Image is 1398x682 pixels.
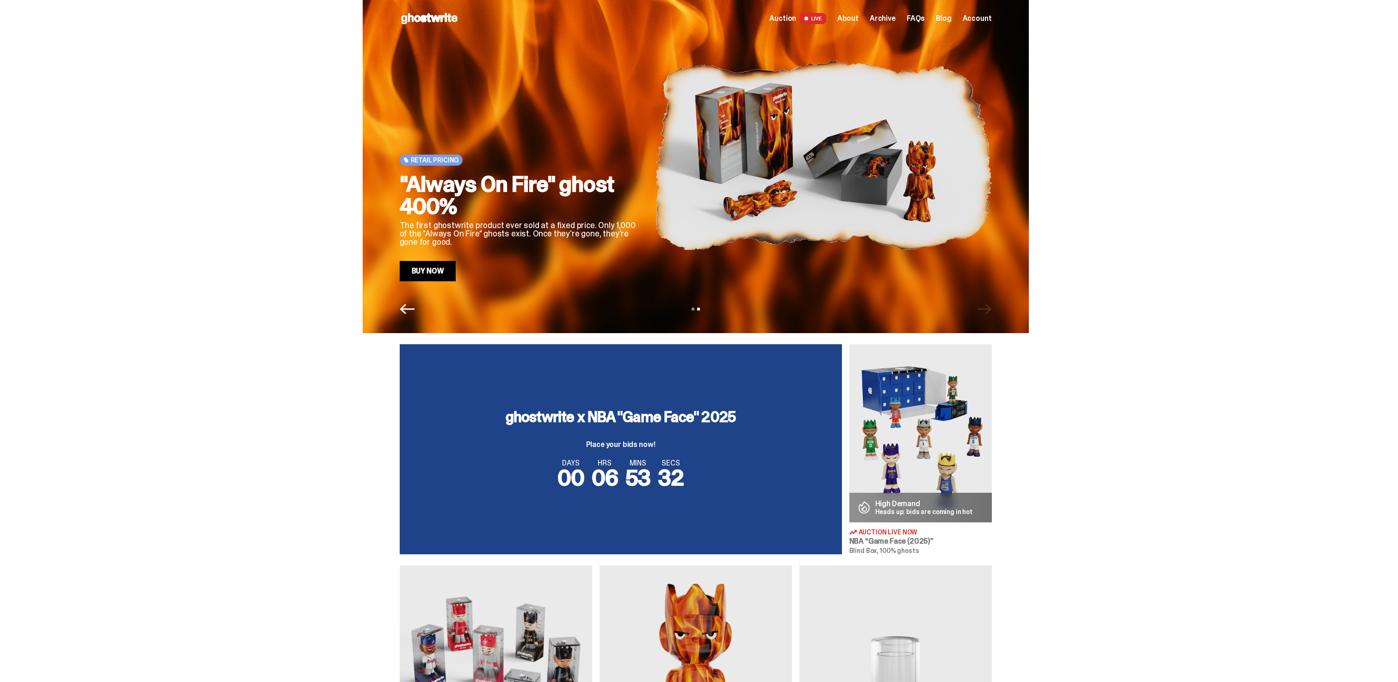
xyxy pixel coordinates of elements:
[875,508,973,515] p: Heads up: bids are coming in hot
[849,344,992,522] img: Game Face (2025)
[592,459,618,467] span: HRS
[697,308,700,310] button: View slide 2
[557,459,584,467] span: DAYS
[400,173,640,217] h2: "Always On Fire" ghost 400%
[880,546,919,555] span: 100% ghosts
[936,15,951,22] a: Blog
[400,261,456,281] a: Buy Now
[907,15,925,22] a: FAQs
[557,463,584,492] span: 00
[506,409,736,424] h3: ghostwrite x NBA "Game Face" 2025
[400,302,414,316] button: Previous
[849,344,992,554] a: Game Face (2025) High Demand Heads up: bids are coming in hot Auction Live Now
[400,221,640,246] p: The first ghostwrite product ever sold at a fixed price. Only 1,000 of the "Always On Fire" ghost...
[800,13,826,24] span: LIVE
[963,15,992,22] a: Account
[870,15,896,22] a: Archive
[592,463,618,492] span: 06
[769,15,796,22] span: Auction
[849,546,879,555] span: Blind Box,
[658,463,684,492] span: 32
[625,463,651,492] span: 53
[655,29,992,281] img: "Always On Fire" ghost 400%
[506,441,736,448] p: Place your bids now!
[837,15,859,22] a: About
[411,156,459,164] span: Retail Pricing
[875,500,973,508] p: High Demand
[769,13,826,24] a: Auction LIVE
[692,308,694,310] button: View slide 1
[859,529,918,535] span: Auction Live Now
[625,459,651,467] span: MINS
[658,459,684,467] span: SECS
[849,538,992,545] h3: NBA “Game Face (2025)”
